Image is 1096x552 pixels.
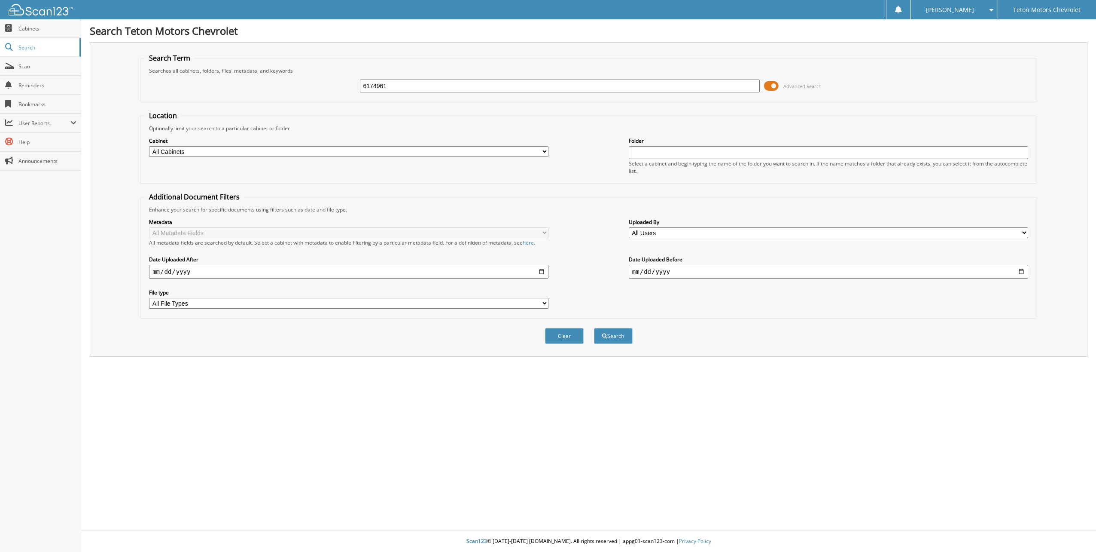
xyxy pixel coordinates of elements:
span: Search [18,44,75,51]
div: © [DATE]-[DATE] [DOMAIN_NAME]. All rights reserved | appg01-scan123-com | [81,531,1096,552]
span: Reminders [18,82,76,89]
a: here [523,239,534,246]
span: Advanced Search [783,83,822,89]
span: Announcements [18,157,76,165]
legend: Additional Document Filters [145,192,244,202]
div: Searches all cabinets, folders, files, metadata, and keywords [145,67,1032,74]
button: Search [594,328,633,344]
label: Date Uploaded After [149,256,548,263]
div: All metadata fields are searched by default. Select a cabinet with metadata to enable filtering b... [149,239,548,246]
legend: Location [145,111,181,120]
div: Select a cabinet and begin typing the name of the folder you want to search in. If the name match... [629,160,1028,175]
legend: Search Term [145,53,195,63]
label: Date Uploaded Before [629,256,1028,263]
input: start [149,265,548,279]
span: Scan [18,63,76,70]
h1: Search Teton Motors Chevrolet [90,24,1087,38]
button: Clear [545,328,584,344]
input: end [629,265,1028,279]
label: Metadata [149,218,548,226]
span: Scan123 [466,537,487,545]
div: Optionally limit your search to a particular cabinet or folder [145,125,1032,132]
label: Folder [629,137,1028,144]
span: Cabinets [18,25,76,32]
label: File type [149,289,548,296]
a: Privacy Policy [679,537,711,545]
label: Uploaded By [629,218,1028,226]
iframe: Chat Widget [1053,511,1096,552]
span: Bookmarks [18,101,76,108]
label: Cabinet [149,137,548,144]
span: Help [18,138,76,146]
span: Teton Motors Chevrolet [1013,7,1081,12]
span: [PERSON_NAME] [926,7,974,12]
span: User Reports [18,120,70,127]
div: Enhance your search for specific documents using filters such as date and file type. [145,206,1032,213]
img: scan123-logo-white.svg [9,4,73,15]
